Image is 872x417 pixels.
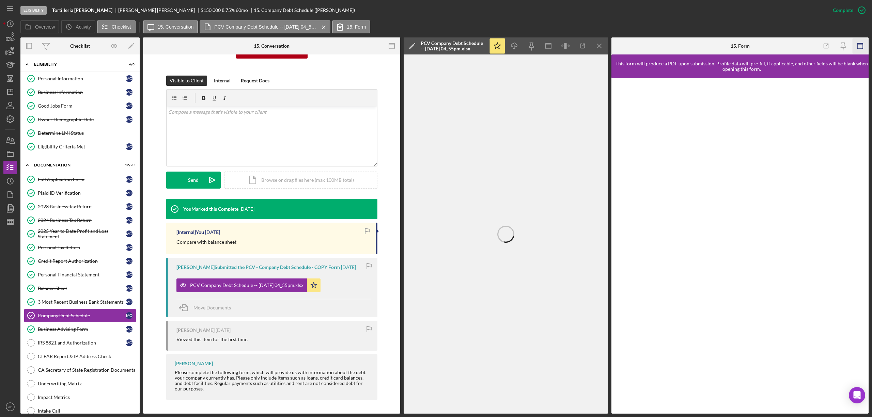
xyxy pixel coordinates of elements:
div: 15. Conversation [254,43,290,49]
div: M O [126,326,133,333]
div: M O [126,190,133,196]
div: [Internal] You [176,229,204,235]
button: Activity [61,20,95,33]
div: Complete [833,3,853,17]
div: M O [126,143,133,150]
div: 3 Most Recent Business Bank Statements [38,299,126,305]
button: Move Documents [176,299,238,316]
div: Personal Information [38,76,126,81]
div: M O [126,299,133,305]
a: Credit Report AuthorizationMO [24,254,136,268]
div: Good Jobs Form [38,103,126,109]
div: Send [188,172,199,189]
div: Checklist [70,43,90,49]
div: CLEAR Report & IP Address Check [38,354,136,359]
div: Company Debt Schedule [38,313,126,318]
button: Send [166,172,221,189]
div: [PERSON_NAME] [176,327,215,333]
div: M O [126,258,133,264]
div: M O [126,102,133,109]
a: Personal Financial StatementMO [24,268,136,282]
div: 2024 Business Tax Return [38,218,126,223]
button: PCV Company Debt Schedule -- [DATE] 04_55pm.xlsx [176,278,321,292]
button: 15. Form [332,20,370,33]
div: Documentation [34,163,118,167]
div: M O [126,116,133,123]
div: M O [126,339,133,346]
div: Eligibility [34,62,118,66]
a: 2024 Business Tax ReturnMO [24,213,136,227]
a: Eligibility Criteria MetMO [24,140,136,154]
div: M O [126,244,133,251]
div: Balance Sheet [38,286,126,291]
time: 2025-10-03 21:36 [239,206,254,212]
time: 2025-10-01 20:55 [341,264,356,270]
a: Determine LMI Status [24,126,136,140]
div: M O [126,271,133,278]
div: 2025 Year to Date Profit and Loss Statement [38,228,126,239]
div: M O [126,230,133,237]
button: Complete [826,3,869,17]
span: $150,000 [201,7,221,13]
button: Internal [211,76,234,86]
div: Determine LMI Status [38,130,136,136]
div: Personal Tax Return [38,245,126,250]
div: 6 / 6 [122,62,135,66]
div: 2023 Business Tax Return [38,204,126,209]
button: Checklist [97,20,136,33]
div: You Marked this Complete [183,206,238,212]
a: Owner Demographic DataMO [24,113,136,126]
div: Eligibility Criteria Met [38,144,126,149]
div: [PERSON_NAME] Submitted the PCV - Company Debt Schedule - COPY Form [176,264,340,270]
a: 2023 Business Tax ReturnMO [24,200,136,213]
div: M O [126,75,133,82]
div: Owner Demographic Data [38,117,126,122]
label: Activity [76,24,91,30]
div: IRS 8821 and Authorization [38,340,126,346]
button: AE [3,400,17,414]
button: 15. Conversation [143,20,198,33]
a: Business InformationMO [24,85,136,99]
div: Internal [214,76,231,86]
div: [PERSON_NAME] [PERSON_NAME] [118,7,201,13]
div: Plaid ID Verification [38,190,126,196]
div: 15. Company Debt Schedule ([PERSON_NAME]) [254,7,355,13]
button: PCV Company Debt Schedule -- [DATE] 04_55pm.xlsx [200,20,330,33]
div: M O [126,203,133,210]
div: Eligibility [20,6,47,15]
div: This form will produce a PDF upon submission. Profile data will pre-fill, if applicable, and othe... [615,61,869,72]
div: 60 mo [236,7,248,13]
a: Underwriting Matrix [24,377,136,390]
a: 3 Most Recent Business Bank StatementsMO [24,295,136,309]
div: Please complete the following form, which will provide us with information about the debt your co... [175,370,371,391]
div: Viewed this item for the first time. [176,337,248,342]
text: AE [8,405,13,409]
p: Compare with balance sheet [176,238,236,246]
div: Intake Call [38,408,136,414]
div: Underwriting Matrix [38,381,136,386]
a: Personal Tax ReturnMO [24,241,136,254]
label: Overview [35,24,55,30]
button: Overview [20,20,59,33]
a: Good Jobs FormMO [24,99,136,113]
div: 15. Form [731,43,750,49]
label: PCV Company Debt Schedule -- [DATE] 04_55pm.xlsx [214,24,316,30]
div: CA Secretary of State Registration Documents [38,367,136,373]
a: Plaid ID VerificationMO [24,186,136,200]
div: Visible to Client [170,76,204,86]
div: M O [126,285,133,292]
div: Business Advising Form [38,326,126,332]
label: 15. Form [347,24,366,30]
span: Move Documents [193,305,231,310]
div: Open Intercom Messenger [849,387,865,403]
div: Full Application Form [38,177,126,182]
div: Impact Metrics [38,395,136,400]
a: Full Application FormMO [24,173,136,186]
div: M O [126,217,133,224]
div: 12 / 20 [122,163,135,167]
div: [PERSON_NAME] [175,361,213,366]
button: Request Docs [237,76,273,86]
div: Personal Financial Statement [38,272,126,277]
div: M O [126,89,133,96]
div: PCV Company Debt Schedule -- [DATE] 04_55pm.xlsx [421,41,485,51]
